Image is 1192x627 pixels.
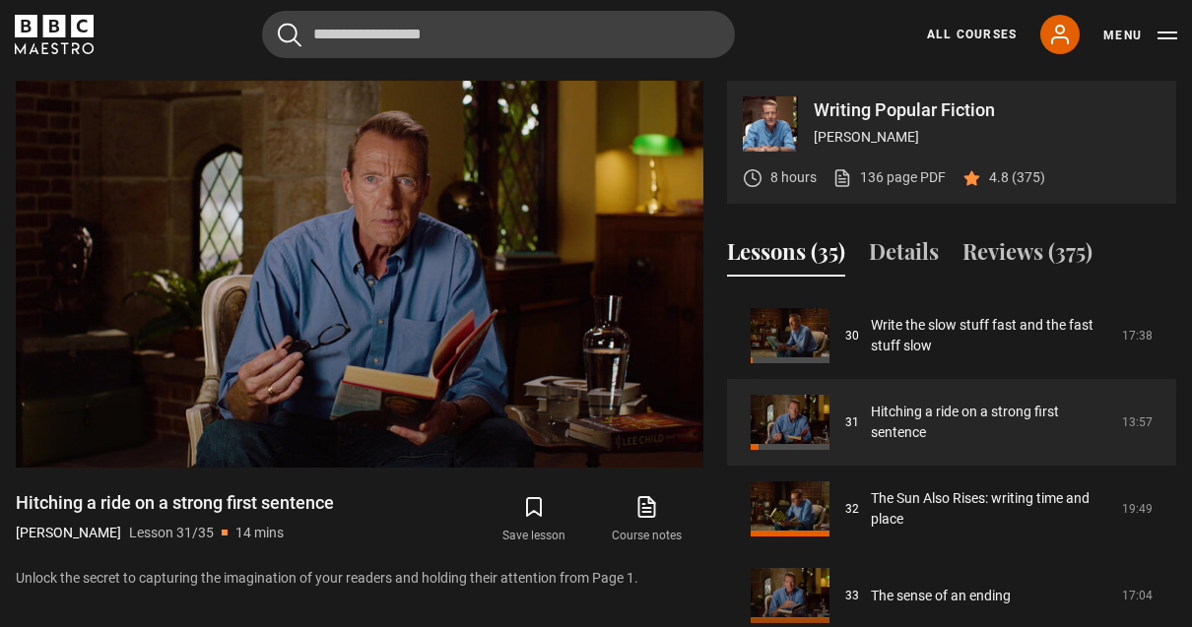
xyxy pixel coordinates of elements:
[1103,26,1177,45] button: Toggle navigation
[16,568,703,589] p: Unlock the secret to capturing the imagination of your readers and holding their attention from P...
[770,167,817,188] p: 8 hours
[235,523,284,543] p: 14 mins
[478,491,590,548] button: Save lesson
[129,523,214,543] p: Lesson 31/35
[262,11,735,58] input: Search
[871,488,1110,530] a: The Sun Also Rises: writing time and place
[962,235,1093,277] button: Reviews (375)
[814,127,1160,148] p: [PERSON_NAME]
[871,315,1110,356] a: Write the slow stuff fast and the fast stuff slow
[15,15,94,54] svg: BBC Maestro
[871,586,1011,606] a: The sense of an ending
[16,491,334,515] h1: Hitching a ride on a strong first sentence
[871,402,1110,443] a: Hitching a ride on a strong first sentence
[814,101,1160,119] p: Writing Popular Fiction
[278,23,301,47] button: Submit the search query
[16,81,703,468] video-js: Video Player
[989,167,1045,188] p: 4.8 (375)
[927,26,1017,43] a: All Courses
[727,235,845,277] button: Lessons (35)
[591,491,703,548] a: Course notes
[16,523,121,543] p: [PERSON_NAME]
[869,235,939,277] button: Details
[832,167,946,188] a: 136 page PDF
